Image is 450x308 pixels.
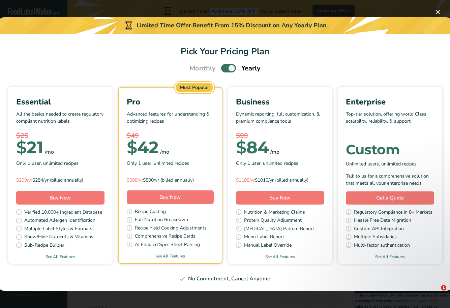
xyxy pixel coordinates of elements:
[236,141,269,154] div: 84
[346,96,434,108] div: Enterprise
[16,137,27,158] span: $
[16,111,104,131] p: All the basics needed to create regulatory compliant nutrition labels
[24,209,102,217] span: Verified 10,000+ Ingredient Database
[427,285,443,301] iframe: Intercom live chat
[270,148,279,156] div: /mo
[127,137,137,158] span: $
[354,233,397,242] span: Multiple Subsidaries
[236,96,324,108] div: Business
[236,160,298,167] span: Only 1 user, unlimited recipes
[24,242,64,250] span: Sub-Recipe Builder
[228,254,332,260] a: See All Features
[346,143,434,156] div: Custom
[354,209,432,217] span: Regulatory Compliance in 8+ Markets
[16,96,104,108] div: Essential
[159,194,181,201] span: Buy Now
[127,141,159,154] div: 42
[24,217,95,225] span: Automated Allergen Identification
[127,131,214,141] div: $49
[354,217,411,225] span: Hassle Free Data Migration
[135,224,207,233] span: Recipe Yield Cooking Adjustments
[244,233,284,242] span: Menu Label Report
[24,225,92,234] span: Multiple Label Styles & Formats
[244,217,302,225] span: Protein Quality Adjustment
[269,194,291,201] span: Buy Now
[16,131,104,141] div: $25
[50,194,71,201] span: Buy Now
[244,225,314,234] span: [MEDICAL_DATA] Pattern Report
[236,191,324,205] button: Buy Now
[127,111,214,131] p: Advanced features for understanding & optimizing recipes
[135,241,200,249] span: AI Enabled Spec Sheet Parsing
[16,160,79,167] span: Only 1 user, unlimited recipes
[236,137,246,158] span: $
[236,111,324,131] p: Dynamic reporting, full customization, & premium compliance tools
[6,45,445,58] h1: Pick Your Pricing Plan
[441,285,446,290] span: 1
[127,96,214,108] div: Pro
[16,177,104,184] div: $254/yr (billed annually)
[192,21,327,30] div: Benefit From 15% Discount on Any Yearly Plan
[135,233,196,241] span: Comprehensive Recipe Cards
[346,111,434,131] p: Top-tier solution, offering world Class scalability, reliability, & support
[16,177,32,183] span: $299/yr
[16,141,43,154] div: 21
[236,177,255,183] span: $1188/yr
[346,173,434,187] div: Talk to us for a comprehensive solution that meets all your enterprise needs
[24,233,93,242] span: Show/Hide Nutrients & Vitamins
[127,177,143,183] span: $588/yr
[160,148,169,156] div: /mo
[354,225,404,234] span: Custom API Integration
[376,194,404,202] span: Get a Quote
[127,190,214,204] button: Buy Now
[244,242,292,250] span: Manual Label Override
[135,216,188,224] span: Full Nutrition Breakdown
[127,177,214,184] div: $500/yr (billed annually)
[244,209,305,217] span: Nutrition & Marketing Claims
[346,160,417,167] span: Unlimited users, unlimited recipes
[176,83,213,92] div: Most Popular
[346,191,434,205] a: Get a Quote
[16,191,104,205] button: Buy Now
[135,208,166,216] span: Recipe Costing
[236,177,324,184] div: $1010/yr (billed annually)
[8,254,113,260] a: See All Features
[127,160,189,167] span: Only 1 user, unlimited recipes
[45,148,54,156] div: /mo
[241,63,261,73] span: Yearly
[119,253,222,259] a: See All Features
[189,63,216,73] span: Monthly
[6,275,445,283] div: No Commitment, Cancel Anytime
[236,131,324,141] div: $99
